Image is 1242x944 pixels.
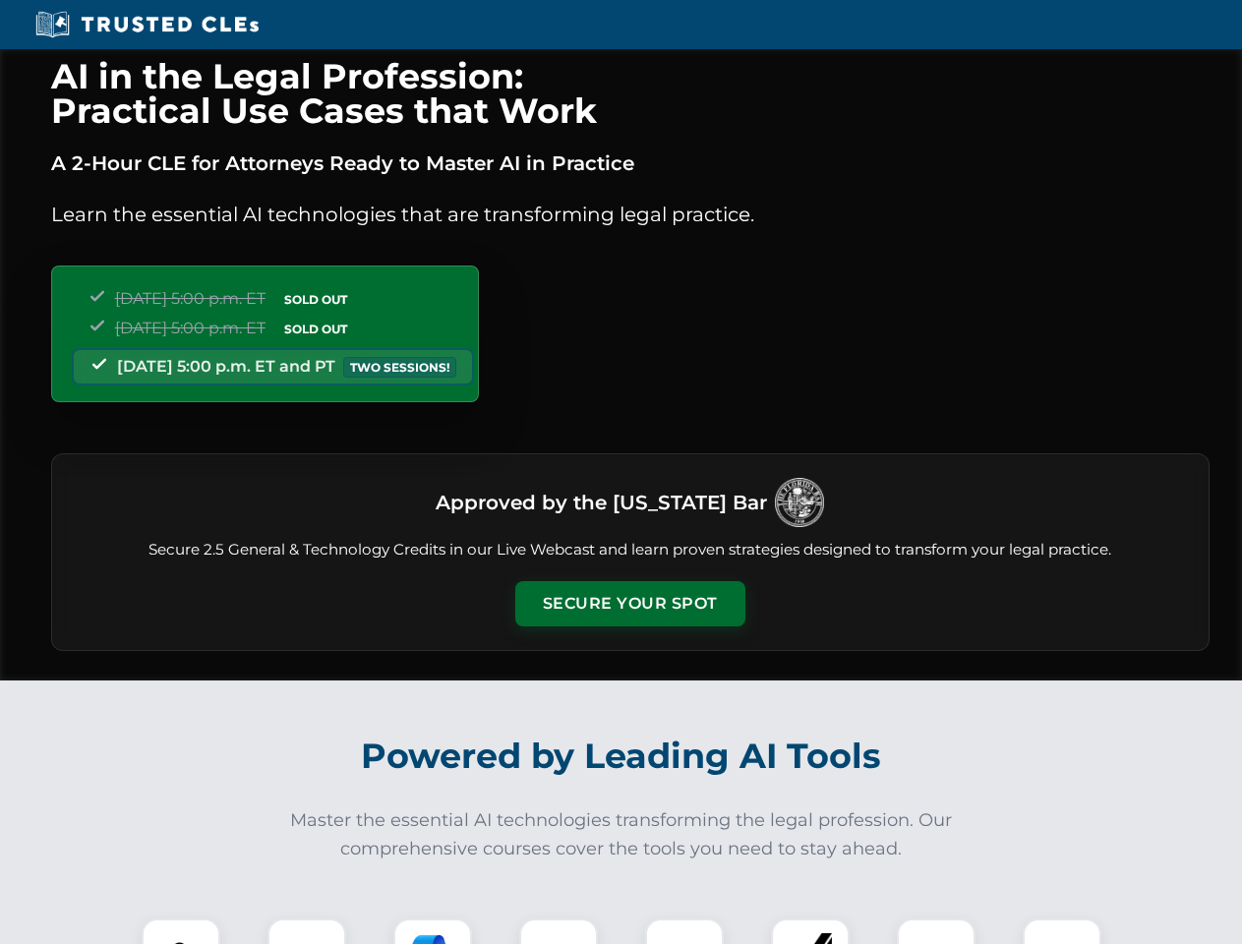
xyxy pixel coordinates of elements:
h3: Approved by the [US_STATE] Bar [436,485,767,520]
img: Trusted CLEs [30,10,265,39]
p: Master the essential AI technologies transforming the legal profession. Our comprehensive courses... [277,806,966,863]
button: Secure Your Spot [515,581,745,626]
p: Secure 2.5 General & Technology Credits in our Live Webcast and learn proven strategies designed ... [76,539,1185,561]
span: [DATE] 5:00 p.m. ET [115,319,266,337]
h2: Powered by Leading AI Tools [77,722,1166,791]
h1: AI in the Legal Profession: Practical Use Cases that Work [51,59,1210,128]
span: SOLD OUT [277,319,354,339]
img: Logo [775,478,824,527]
p: A 2-Hour CLE for Attorneys Ready to Master AI in Practice [51,147,1210,179]
span: SOLD OUT [277,289,354,310]
p: Learn the essential AI technologies that are transforming legal practice. [51,199,1210,230]
span: [DATE] 5:00 p.m. ET [115,289,266,308]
